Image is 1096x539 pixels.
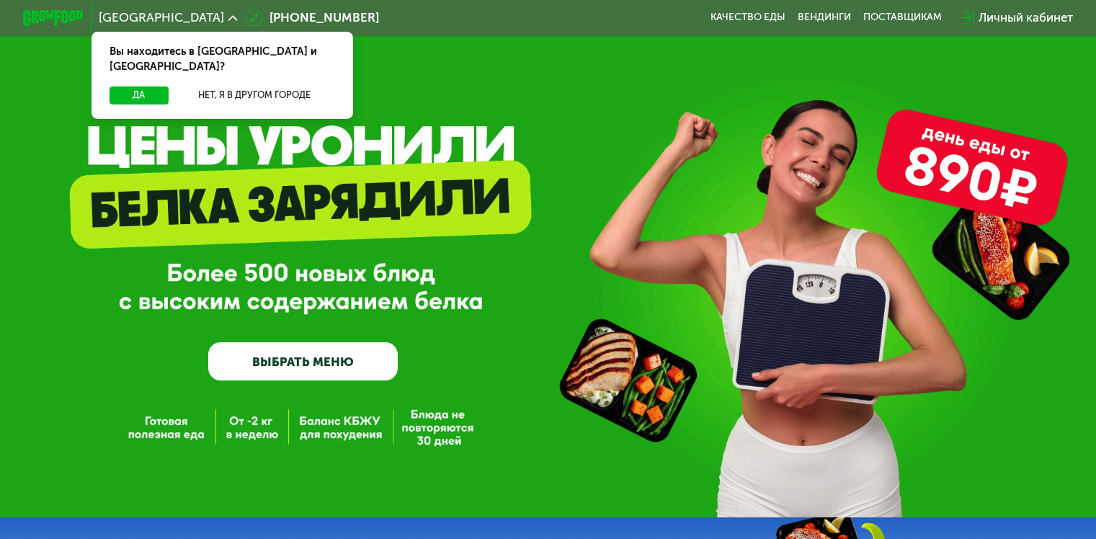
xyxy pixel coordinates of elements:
button: Да [110,86,168,104]
a: Вендинги [798,12,851,24]
button: Нет, я в другом городе [174,86,335,104]
a: [PHONE_NUMBER] [245,9,379,27]
div: Личный кабинет [979,9,1073,27]
span: [GEOGRAPHIC_DATA] [99,12,224,24]
div: поставщикам [863,12,942,24]
a: Качество еды [710,12,785,24]
div: Вы находитесь в [GEOGRAPHIC_DATA] и [GEOGRAPHIC_DATA]? [92,32,353,86]
a: ВЫБРАТЬ МЕНЮ [208,342,398,380]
